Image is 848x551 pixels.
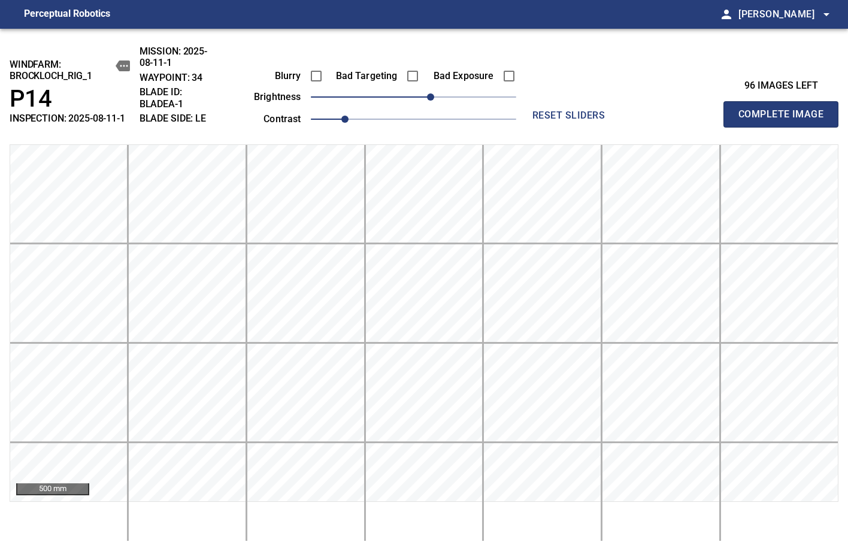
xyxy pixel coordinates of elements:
[331,71,398,81] label: Bad Targeting
[140,72,217,83] h2: WAYPOINT: 34
[116,59,130,73] button: copy message details
[427,71,494,81] label: Bad Exposure
[24,5,110,24] figcaption: Perceptual Robotics
[719,7,734,22] span: person
[234,71,301,81] label: Blurry
[10,113,130,124] h2: INSPECTION: 2025-08-11-1
[234,92,301,102] label: brightness
[140,86,217,109] h2: BLADE ID: bladeA-1
[723,101,838,128] button: Complete Image
[738,6,834,23] span: [PERSON_NAME]
[140,113,217,124] h2: BLADE SIDE: LE
[234,114,301,124] label: contrast
[526,107,612,124] span: reset sliders
[734,2,834,26] button: [PERSON_NAME]
[819,7,834,22] span: arrow_drop_down
[521,104,617,128] button: reset sliders
[10,85,130,113] h1: P14
[737,106,825,123] span: Complete Image
[723,80,838,92] h3: 96 images left
[10,59,130,81] h2: windfarm: Brockloch_Rig_1
[140,46,217,68] h2: MISSION: 2025-08-11-1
